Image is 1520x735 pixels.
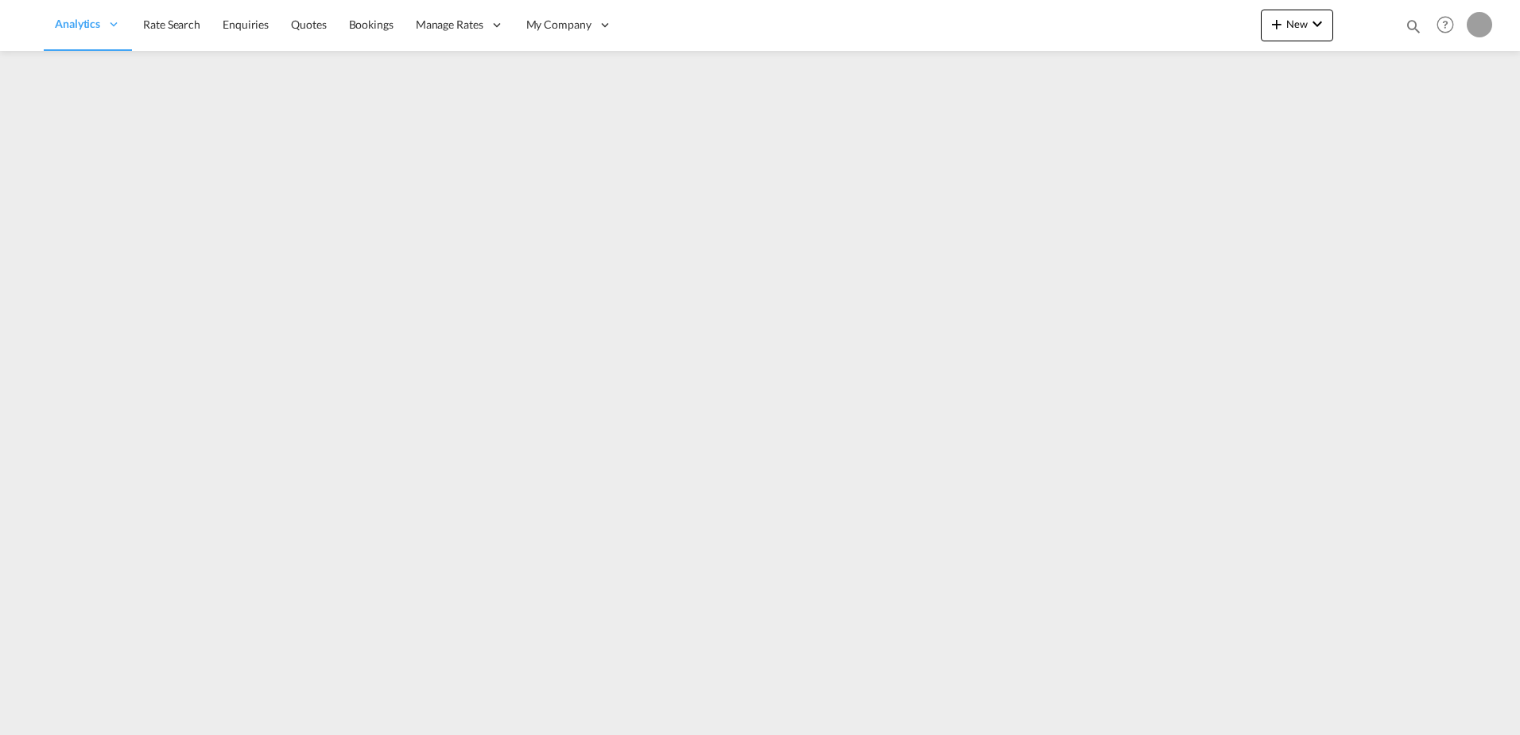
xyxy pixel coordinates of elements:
span: Rate Search [143,17,200,31]
span: New [1267,17,1327,30]
span: Manage Rates [416,17,483,33]
span: Analytics [55,16,100,32]
md-icon: icon-plus 400-fg [1267,14,1286,33]
md-icon: icon-magnify [1405,17,1422,35]
span: My Company [526,17,591,33]
span: Quotes [291,17,326,31]
div: icon-magnify [1405,17,1422,41]
span: Enquiries [223,17,269,31]
span: Bookings [349,17,394,31]
div: Help [1432,11,1467,40]
button: icon-plus 400-fgNewicon-chevron-down [1261,10,1333,41]
span: Help [1432,11,1459,38]
md-icon: icon-chevron-down [1308,14,1327,33]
